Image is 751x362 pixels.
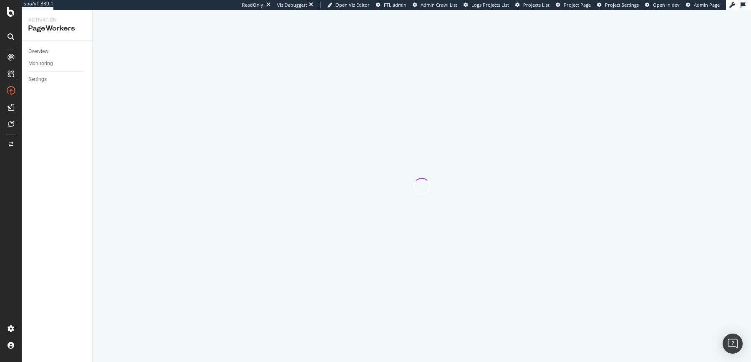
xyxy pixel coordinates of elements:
div: ReadOnly: [242,2,265,8]
div: Overview [28,47,48,56]
div: Open Intercom Messenger [723,334,743,354]
span: Open Viz Editor [335,2,370,8]
a: Project Settings [597,2,639,8]
a: FTL admin [376,2,406,8]
span: Admin Page [694,2,720,8]
div: Monitoring [28,59,53,68]
div: Activation [28,17,86,24]
span: Logs Projects List [471,2,509,8]
span: Open in dev [653,2,680,8]
span: Project Settings [605,2,639,8]
a: Admin Page [686,2,720,8]
a: Open Viz Editor [327,2,370,8]
div: Settings [28,75,47,84]
a: Overview [28,47,86,56]
a: Admin Crawl List [413,2,457,8]
span: Projects List [523,2,549,8]
div: PageWorkers [28,24,86,33]
span: Admin Crawl List [421,2,457,8]
span: Project Page [564,2,591,8]
a: Open in dev [645,2,680,8]
a: Project Page [556,2,591,8]
a: Projects List [515,2,549,8]
a: Settings [28,75,86,84]
span: FTL admin [384,2,406,8]
a: Monitoring [28,59,86,68]
a: Logs Projects List [464,2,509,8]
div: Viz Debugger: [277,2,307,8]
